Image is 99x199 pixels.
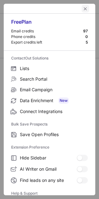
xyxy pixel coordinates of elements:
label: ContactOut Solutions [11,53,88,63]
span: Email Campaign [20,87,88,92]
div: Export credits left [11,40,86,45]
label: AI Writer on Gmail [4,163,95,175]
label: Connect Integrations [4,106,95,117]
label: Hide Sidebar [4,152,95,163]
label: Bulk Save Prospects [11,119,88,129]
button: left-button [82,5,89,12]
div: Email credits [11,29,83,34]
label: Email Campaign [4,84,95,95]
span: Connect Integrations [20,109,88,114]
span: AI Writer on Gmail [20,166,77,172]
div: Free Plan [11,19,88,29]
div: 0 [85,34,88,39]
div: 5 [86,40,88,45]
span: Data Enrichment [20,97,88,104]
div: Phone credits [11,34,85,39]
span: Save Open Profiles [20,132,88,137]
span: Search Portal [20,76,88,82]
span: Hide Sidebar [20,155,77,161]
span: New [58,97,69,104]
label: Find leads on any site [4,175,95,186]
label: Extension Preference [11,142,88,152]
label: Save Open Profiles [4,129,95,140]
div: 97 [83,29,88,34]
span: Lists [20,66,88,71]
span: Find leads on any site [20,178,77,183]
label: Search Portal [4,74,95,84]
label: Lists [4,63,95,74]
label: Help & Support [11,188,88,198]
label: Data Enrichment New [4,95,95,106]
button: right-button [10,6,16,12]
